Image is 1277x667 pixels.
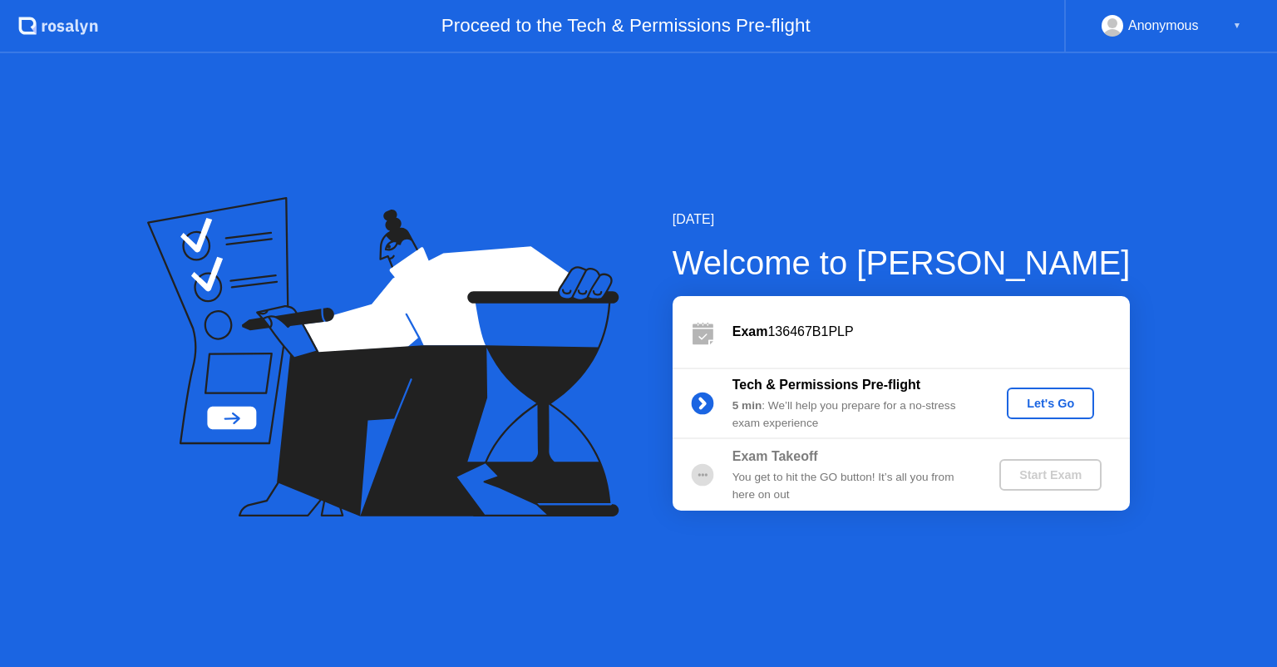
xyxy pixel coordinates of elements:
[732,322,1130,342] div: 136467B1PLP
[1013,397,1087,410] div: Let's Go
[732,469,972,503] div: You get to hit the GO button! It’s all you from here on out
[1007,388,1094,419] button: Let's Go
[732,399,762,412] b: 5 min
[1128,15,1199,37] div: Anonymous
[732,324,768,338] b: Exam
[999,459,1102,491] button: Start Exam
[673,210,1131,230] div: [DATE]
[732,398,972,432] div: : We’ll help you prepare for a no-stress exam experience
[732,378,920,392] b: Tech & Permissions Pre-flight
[732,449,818,463] b: Exam Takeoff
[673,238,1131,288] div: Welcome to [PERSON_NAME]
[1006,468,1095,482] div: Start Exam
[1233,15,1241,37] div: ▼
